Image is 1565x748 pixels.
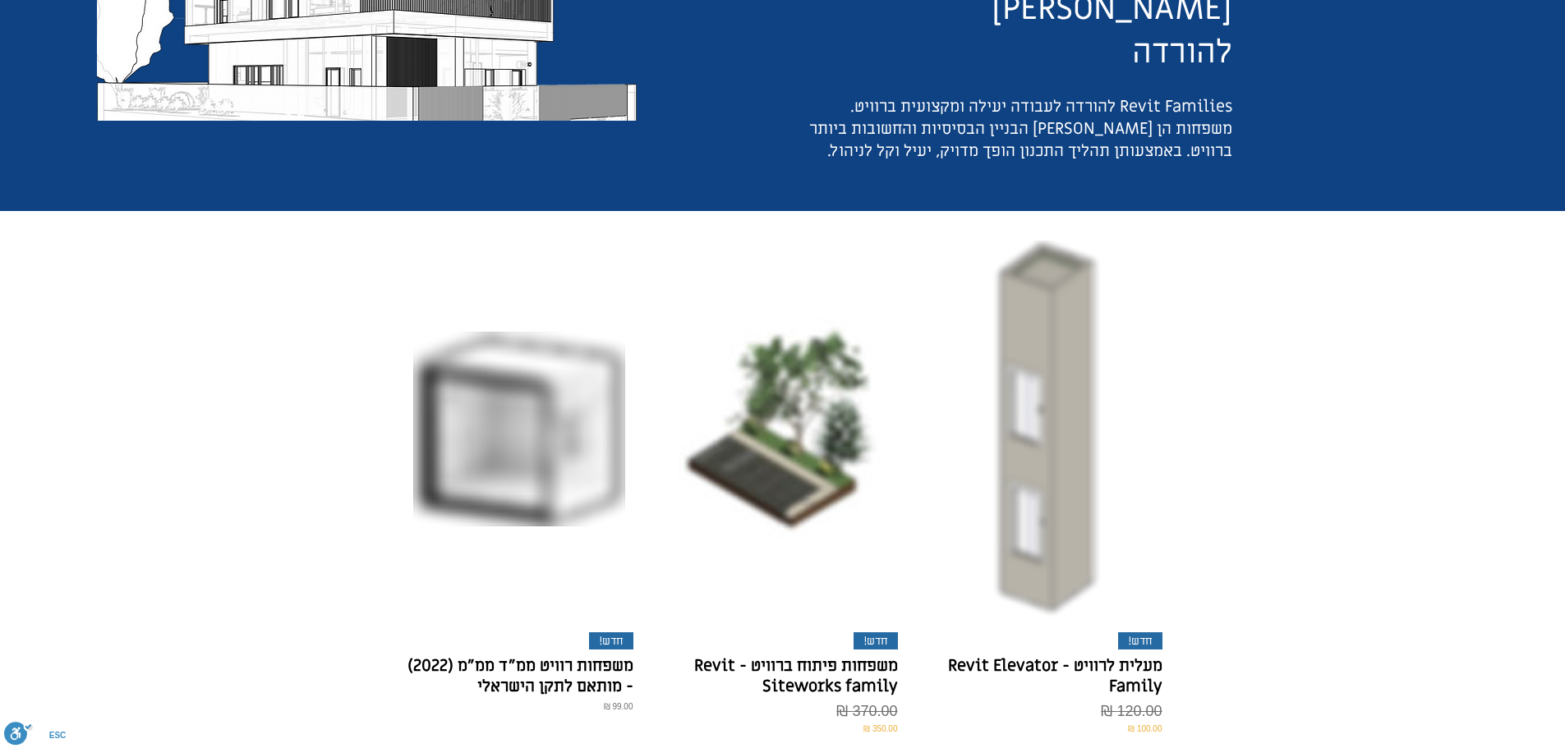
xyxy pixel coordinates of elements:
span: Revit Families להורדה לעבודה יעילה ומקצועית ברוויט. [850,96,1232,117]
a: משפחות פיתוח ברוויט Revit siteworks family [670,239,898,619]
span: 100.00 ₪ [1128,723,1162,735]
div: חדש! [1118,632,1162,649]
span: משפחות הן [PERSON_NAME] הבניין הבסיסיות והחשובות ביותר ברוויט. באמצעותן תהליך התכנון הופך מדויק, ... [809,118,1232,162]
div: חדש! [589,632,633,649]
p: משפחות פיתוח ברוויט - Revit Siteworks family [670,656,898,697]
span: 370.00 ₪ [836,700,897,723]
div: חדש! [854,632,898,649]
span: 120.00 ₪ [1101,700,1162,723]
a: חדש! מעלית לרוויט - Revit Elevator Family120.00 ₪100.00 ₪ [934,632,1162,741]
a: Revit Elevator Family [934,239,1162,619]
span: 99.00 ₪ [604,700,633,713]
p: מעלית לרוויט - Revit Elevator Family [934,656,1162,697]
img: Revit Elevator Family [942,241,1154,617]
a: משפחות רוויט ממ"ד תיבת נח לפי התקן הישראלי [405,239,633,619]
span: 350.00 ₪ [863,723,897,735]
a: חדש! משפחות רוויט ממ"ד ממ"מ (2022) - מותאם לתקן הישראלי99.00 ₪ [405,632,633,741]
a: חדש! משפחות פיתוח ברוויט - Revit Siteworks family370.00 ₪350.00 ₪ [670,632,898,741]
p: משפחות רוויט ממ"ד ממ"מ (2022) - מותאם לתקן הישראלי [405,656,633,697]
